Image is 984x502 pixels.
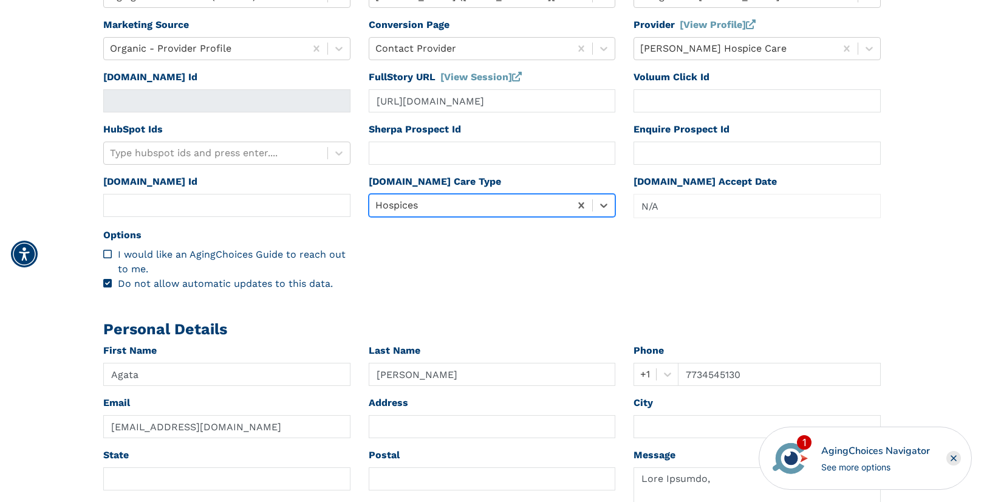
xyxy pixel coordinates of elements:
label: City [634,396,653,410]
label: Phone [634,343,664,358]
a: [View Session] [440,71,522,83]
label: Provider [634,18,756,32]
label: Voluum Click Id [634,70,709,84]
label: [DOMAIN_NAME] Id [103,174,197,189]
label: Sherpa Prospect Id [369,122,461,137]
label: Enquire Prospect Id [634,122,729,137]
div: Popover trigger [634,194,881,218]
label: Postal [369,448,400,462]
label: FullStory URL [369,70,522,84]
div: Do not allow automatic updates to this data. [103,277,350,291]
label: [DOMAIN_NAME] Accept Date [634,174,777,189]
div: I would like an AgingChoices Guide to reach out to me. [103,247,350,277]
label: Address [369,396,408,410]
img: avatar [770,438,811,479]
label: Last Name [369,343,420,358]
a: [View Profile] [680,19,756,30]
label: [DOMAIN_NAME] Id [103,70,197,84]
div: Close [946,451,961,466]
label: Marketing Source [103,18,189,32]
div: Accessibility Menu [11,241,38,267]
label: Email [103,396,130,410]
div: 1 [797,435,811,450]
label: [DOMAIN_NAME] Care Type [369,174,501,189]
label: State [103,448,129,462]
div: See more options [821,461,930,473]
div: Do not allow automatic updates to this data. [118,277,350,291]
div: I would like an AgingChoices Guide to reach out to me. [118,247,350,277]
label: Message [634,448,675,462]
h2: Personal Details [103,320,881,339]
label: HubSpot Ids [103,122,163,137]
div: AgingChoices Navigator [821,444,930,458]
label: Conversion Page [369,18,449,32]
label: Options [103,228,142,242]
label: First Name [103,343,157,358]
